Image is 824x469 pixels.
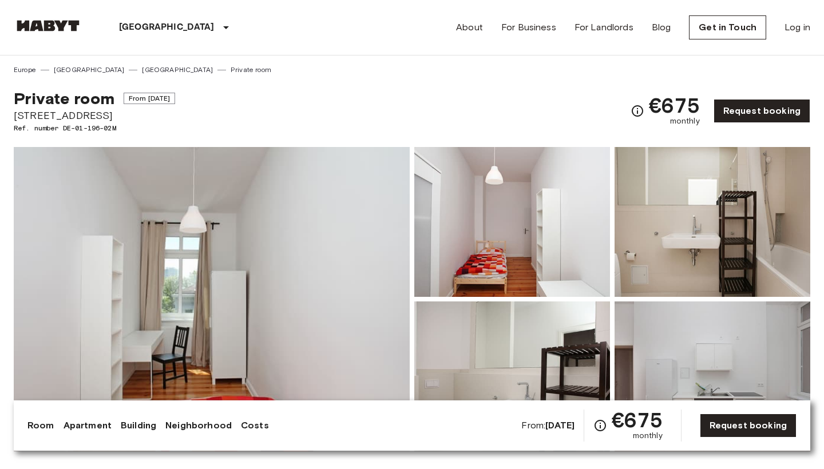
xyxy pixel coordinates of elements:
a: Get in Touch [689,15,766,39]
p: [GEOGRAPHIC_DATA] [119,21,215,34]
a: Log in [785,21,810,34]
a: Request booking [714,99,810,123]
a: Europe [14,65,36,75]
img: Picture of unit DE-01-196-02M [615,147,810,297]
span: From [DATE] [124,93,176,104]
a: Neighborhood [165,419,232,432]
svg: Check cost overview for full price breakdown. Please note that discounts apply to new joiners onl... [631,104,644,118]
a: Apartment [64,419,112,432]
b: [DATE] [545,420,575,431]
img: Marketing picture of unit DE-01-196-02M [14,147,410,451]
span: Ref. number DE-01-196-02M [14,123,175,133]
span: [STREET_ADDRESS] [14,108,175,123]
a: About [456,21,483,34]
a: For Business [501,21,556,34]
img: Picture of unit DE-01-196-02M [414,147,610,297]
a: Private room [231,65,271,75]
img: Picture of unit DE-01-196-02M [615,301,810,451]
a: For Landlords [575,21,633,34]
a: [GEOGRAPHIC_DATA] [142,65,213,75]
svg: Check cost overview for full price breakdown. Please note that discounts apply to new joiners onl... [593,419,607,432]
span: €675 [649,95,700,116]
a: Costs [241,419,269,432]
a: Request booking [700,414,797,438]
span: From: [521,419,575,432]
a: Building [121,419,156,432]
img: Habyt [14,20,82,31]
span: Private room [14,89,114,108]
span: monthly [633,430,663,442]
a: Room [27,419,54,432]
a: [GEOGRAPHIC_DATA] [54,65,125,75]
span: €675 [612,410,663,430]
a: Blog [652,21,671,34]
span: monthly [670,116,700,127]
img: Picture of unit DE-01-196-02M [414,301,610,451]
